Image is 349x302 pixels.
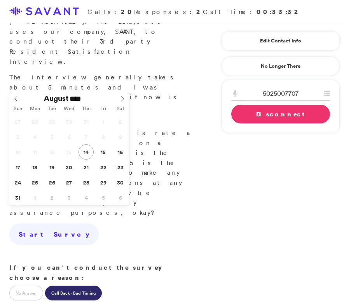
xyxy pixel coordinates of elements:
span: August 29, 2025 [96,175,111,190]
span: August [44,95,68,102]
span: Thu [78,106,95,111]
span: August 16, 2025 [113,144,128,160]
span: August 12, 2025 [44,144,59,160]
span: August 2, 2025 [113,114,128,129]
label: No Answer [9,286,43,300]
strong: 2 [196,7,203,16]
a: No Longer There [222,56,340,76]
span: Sat [112,106,129,111]
span: August 9, 2025 [113,129,128,144]
span: Wed [61,106,78,111]
span: September 4, 2025 [79,190,94,205]
span: August 8, 2025 [96,129,111,144]
span: August 22, 2025 [96,160,111,175]
span: August 21, 2025 [79,160,94,175]
span: August 10, 2025 [10,144,25,160]
span: August 1, 2025 [96,114,111,129]
span: August 23, 2025 [113,160,128,175]
span: August 31, 2025 [10,190,25,205]
a: Edit Contact Info [231,35,330,47]
span: September 6, 2025 [113,190,128,205]
span: September 5, 2025 [96,190,111,205]
span: August 26, 2025 [44,175,59,190]
span: Mon [26,106,44,111]
span: August 5, 2025 [44,129,59,144]
span: August 27, 2025 [61,175,77,190]
span: July 31, 2025 [79,114,94,129]
span: August 3, 2025 [10,129,25,144]
span: July 28, 2025 [27,114,42,129]
span: August 4, 2025 [27,129,42,144]
span: July 30, 2025 [61,114,77,129]
span: July 29, 2025 [44,114,59,129]
span: August 24, 2025 [10,175,25,190]
span: August 19, 2025 [44,160,59,175]
span: August 15, 2025 [96,144,111,160]
span: July 27, 2025 [10,114,25,129]
span: August 20, 2025 [61,160,77,175]
label: Call Back - Bad Timing [45,286,102,300]
span: Sun [9,106,26,111]
span: August 17, 2025 [10,160,25,175]
input: Year [68,95,96,103]
span: August 11, 2025 [27,144,42,160]
strong: 00:33:32 [257,7,301,16]
span: August 18, 2025 [27,160,42,175]
span: September 1, 2025 [27,190,42,205]
a: Start Survey [9,223,99,245]
span: August 25, 2025 [27,175,42,190]
span: Fri [95,106,112,111]
strong: If you can't conduct the survey choose a reason: [9,263,167,282]
span: September 3, 2025 [61,190,77,205]
span: September 2, 2025 [44,190,59,205]
span: August 30, 2025 [113,175,128,190]
span: August 6, 2025 [61,129,77,144]
span: August 28, 2025 [79,175,94,190]
strong: 20 [121,7,134,16]
a: Disconnect [231,105,330,123]
p: The interview generally takes about 5 minutes and I was just calling to see if now is an okay time. [9,72,192,112]
span: August 7, 2025 [79,129,94,144]
span: August 14, 2025 [79,144,94,160]
span: Tue [44,106,61,111]
span: August 13, 2025 [61,144,77,160]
